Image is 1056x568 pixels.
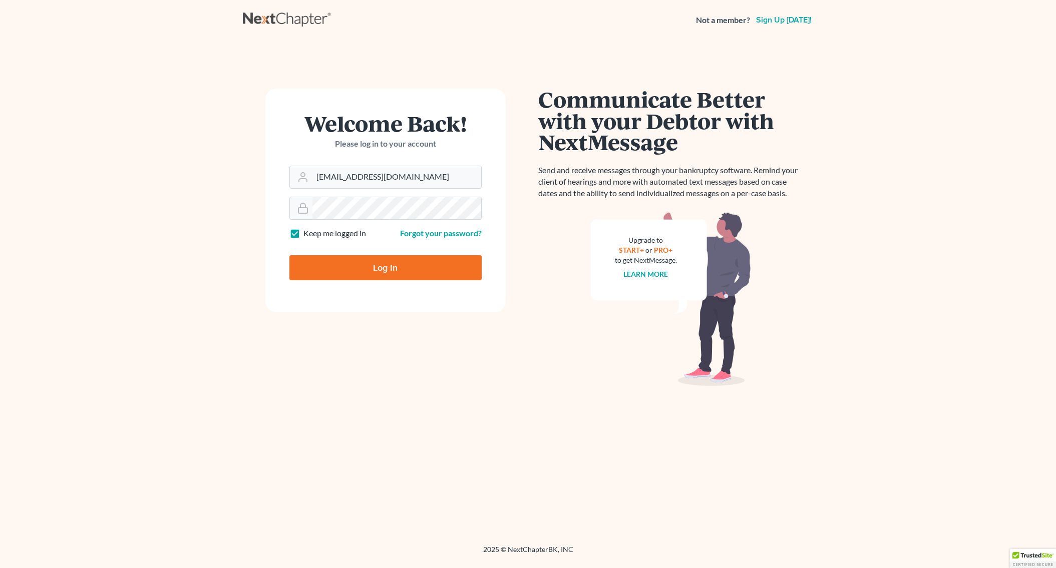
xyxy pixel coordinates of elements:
[615,255,677,265] div: to get NextMessage.
[243,544,814,562] div: 2025 © NextChapterBK, INC
[400,228,482,238] a: Forgot your password?
[312,166,481,188] input: Email Address
[591,211,751,386] img: nextmessage_bg-59042aed3d76b12b5cd301f8e5b87938c9018125f34e5fa2b7a6b67550977c72.svg
[619,246,644,254] a: START+
[654,246,672,254] a: PRO+
[538,89,804,153] h1: Communicate Better with your Debtor with NextMessage
[289,113,482,134] h1: Welcome Back!
[645,246,652,254] span: or
[538,165,804,199] p: Send and receive messages through your bankruptcy software. Remind your client of hearings and mo...
[289,255,482,280] input: Log In
[696,15,750,26] strong: Not a member?
[623,270,668,278] a: Learn more
[615,235,677,245] div: Upgrade to
[289,138,482,150] p: Please log in to your account
[754,16,814,24] a: Sign up [DATE]!
[1010,549,1056,568] div: TrustedSite Certified
[303,228,366,239] label: Keep me logged in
